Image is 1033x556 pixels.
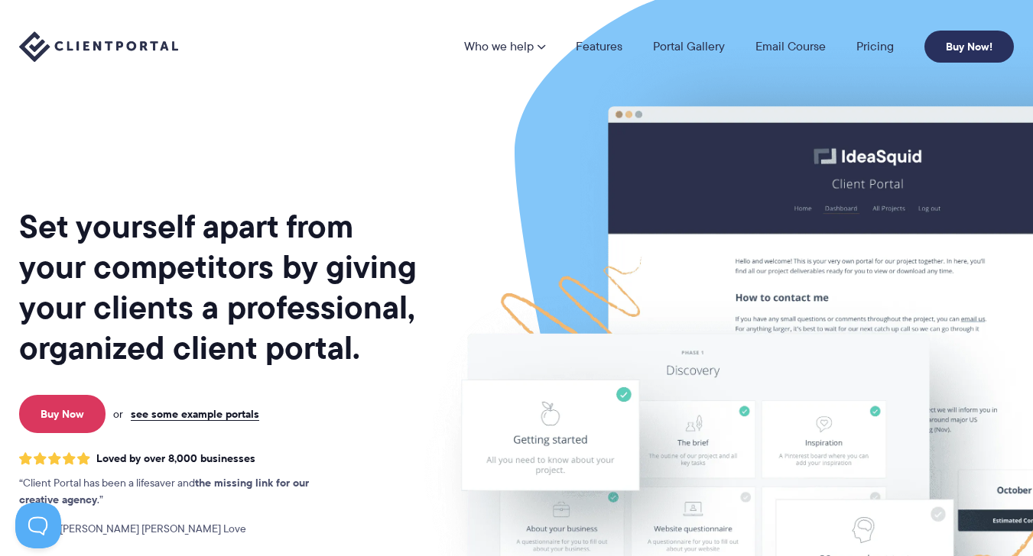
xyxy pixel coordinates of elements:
a: Email Course [755,40,826,53]
a: Features [576,40,622,53]
span: Loved by over 8,000 businesses [96,452,255,465]
a: Who we help [464,40,545,53]
a: Portal Gallery [653,40,725,53]
h1: Set yourself apart from your competitors by giving your clients a professional, organized client ... [19,206,417,368]
a: Pricing [856,40,894,53]
iframe: Toggle Customer Support [15,503,61,548]
strong: the missing link for our creative agency [19,474,309,508]
span: or [113,407,123,421]
a: see some example portals [131,407,259,421]
a: Buy Now! [924,31,1014,63]
a: Buy Now [19,395,106,433]
span: [PERSON_NAME] [PERSON_NAME] Love [51,521,246,538]
p: Client Portal has been a lifesaver and . [19,475,340,509]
